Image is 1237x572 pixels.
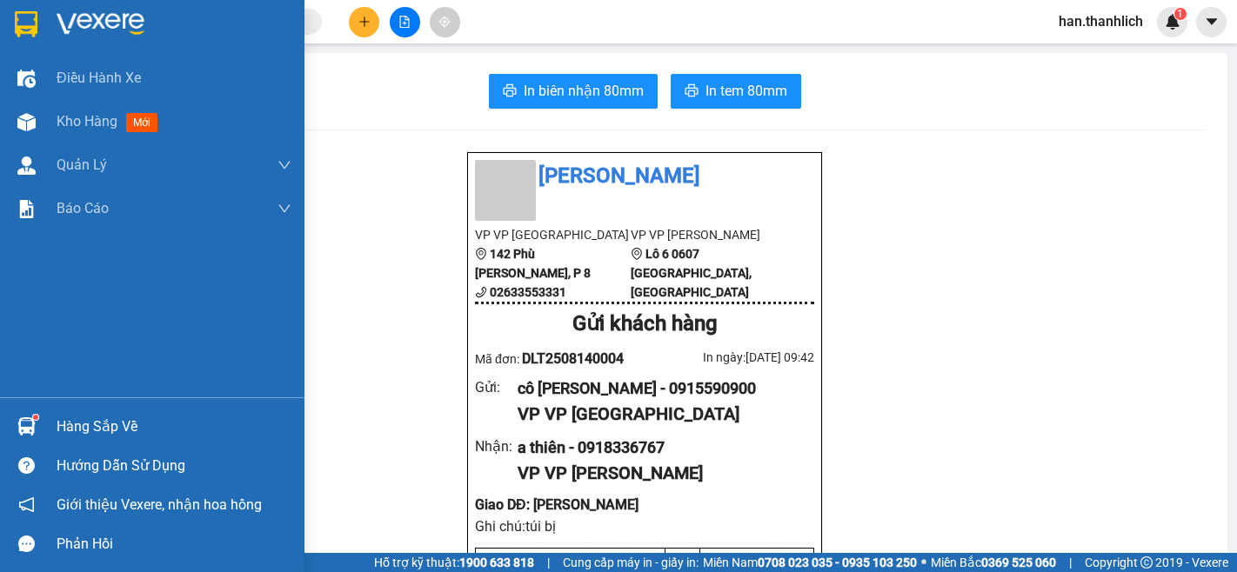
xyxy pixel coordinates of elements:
b: 02633553331 [490,285,566,299]
div: Phản hồi [57,531,291,557]
span: plus [358,16,371,28]
div: Hàng sắp về [57,414,291,440]
span: Báo cáo [57,197,109,219]
img: icon-new-feature [1165,14,1180,30]
span: message [18,535,35,552]
span: Giới thiệu Vexere, nhận hoa hồng [57,494,262,515]
span: down [277,202,291,216]
img: logo-vxr [15,11,37,37]
button: plus [349,7,379,37]
span: Điều hành xe [57,67,141,89]
img: solution-icon [17,200,36,218]
span: ⚪️ [921,559,926,566]
span: DLT2508140004 [522,350,624,367]
strong: 0369 525 060 [981,555,1056,569]
div: Cước món hàng [705,553,809,569]
span: mới [126,113,157,132]
div: Mã đơn: [475,348,645,369]
button: printerIn tem 80mm [671,74,801,109]
span: In biên nhận 80mm [524,80,644,102]
span: printer [685,83,699,100]
strong: 0708 023 035 - 0935 103 250 [758,555,917,569]
span: Hỗ trợ kỹ thuật: [374,553,534,572]
span: environment [475,248,487,260]
div: In ngày: [DATE] 09:42 [645,348,814,367]
span: Quản Lý [57,154,107,176]
button: file-add [390,7,420,37]
span: printer [503,83,517,100]
span: environment [631,248,643,260]
button: printerIn biên nhận 80mm [489,74,658,109]
img: warehouse-icon [17,70,36,88]
li: VP VP [PERSON_NAME] [631,225,786,244]
div: a thiên - 0918336767 [518,436,800,460]
span: Kho hàng [57,113,117,130]
span: | [1069,553,1072,572]
span: copyright [1140,556,1153,569]
div: Nhận : [475,436,518,457]
span: Miền Bắc [931,553,1056,572]
div: Hướng dẫn sử dụng [57,453,291,479]
b: 142 Phù [PERSON_NAME], P 8 [475,247,591,280]
img: warehouse-icon [17,417,36,436]
span: notification [18,496,35,513]
span: aim [438,16,451,28]
span: han.thanhlich [1045,10,1157,32]
button: aim [430,7,460,37]
li: VP VP [GEOGRAPHIC_DATA] [475,225,631,244]
div: Gửi : [475,376,518,398]
div: Giao DĐ: [PERSON_NAME] [475,494,814,515]
div: Gửi khách hàng [475,308,814,341]
li: [PERSON_NAME] [475,160,814,193]
span: question-circle [18,457,35,474]
sup: 1 [1174,8,1187,20]
div: SL [670,553,695,569]
b: Lô 6 0607 [GEOGRAPHIC_DATA], [GEOGRAPHIC_DATA] [631,247,752,299]
div: Ghi chú: túi bị [475,515,814,537]
span: Miền Nam [703,553,917,572]
div: VP VP [PERSON_NAME] [518,460,800,487]
sup: 1 [33,415,38,420]
strong: 1900 633 818 [459,555,534,569]
span: phone [475,286,487,298]
button: caret-down [1196,7,1227,37]
img: warehouse-icon [17,156,36,175]
div: cô [PERSON_NAME] - 0915590900 [518,376,800,401]
span: caret-down [1204,14,1220,30]
img: warehouse-icon [17,113,36,131]
span: file-add [398,16,411,28]
span: In tem 80mm [705,80,787,102]
span: | [547,553,550,572]
div: VP VP [GEOGRAPHIC_DATA] [518,401,800,428]
span: down [277,158,291,172]
span: Cung cấp máy in - giấy in: [563,553,699,572]
div: Tên (giá trị hàng) [480,553,660,569]
span: 1 [1177,8,1183,20]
